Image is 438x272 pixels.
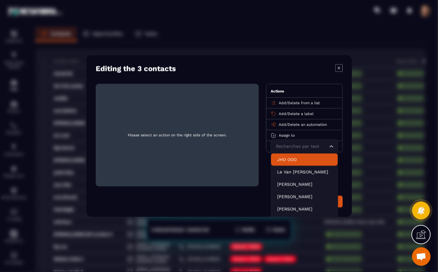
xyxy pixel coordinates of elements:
[277,169,332,175] p: Le Van Binh
[288,112,314,116] span: Delete a label
[279,122,327,127] p: /
[277,157,332,163] p: JHO OOO
[96,65,176,73] h4: Editing the 3 contacts
[318,196,343,208] button: Edit
[277,206,332,212] p: HO Jay
[279,134,295,138] span: Assign to
[275,143,328,150] input: Search for option
[412,247,431,266] div: Mở cuộc trò chuyện
[101,89,254,182] span: Please select an action on the right side of the screen.
[288,123,327,127] span: Delete an automation
[271,89,284,94] span: Actions
[271,140,338,154] div: Search for option
[279,101,286,105] span: Add
[277,181,332,188] p: Jay Ho
[277,194,332,200] p: Willy CHERON
[279,101,320,106] p: /
[279,112,286,116] span: Add
[288,101,320,105] span: Delete from a list
[279,123,286,127] span: Add
[279,112,314,117] p: /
